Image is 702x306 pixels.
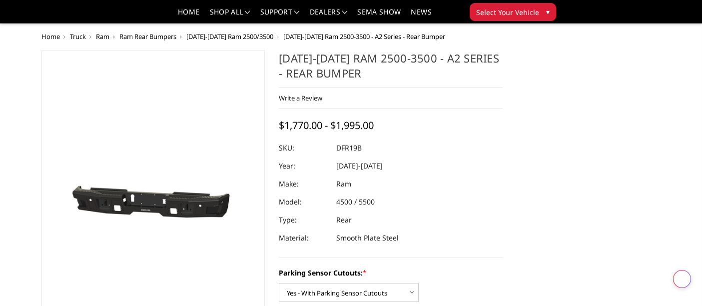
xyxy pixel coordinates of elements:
[96,32,109,41] a: Ram
[279,193,329,211] dt: Model:
[336,211,352,229] dd: Rear
[119,32,176,41] a: Ram Rear Bumpers
[283,32,445,41] span: [DATE]-[DATE] Ram 2500-3500 - A2 Series - Rear Bumper
[411,8,431,23] a: News
[41,32,60,41] a: Home
[279,175,329,193] dt: Make:
[186,32,273,41] a: [DATE]-[DATE] Ram 2500/3500
[336,175,351,193] dd: Ram
[476,7,539,17] span: Select Your Vehicle
[279,139,329,157] dt: SKU:
[279,157,329,175] dt: Year:
[279,118,374,132] span: $1,770.00 - $1,995.00
[279,211,329,229] dt: Type:
[310,8,348,23] a: Dealers
[279,267,503,278] label: Parking Sensor Cutouts:
[546,6,550,17] span: ▾
[357,8,401,23] a: SEMA Show
[470,3,556,21] button: Select Your Vehicle
[336,157,383,175] dd: [DATE]-[DATE]
[260,8,300,23] a: Support
[279,50,503,88] h1: [DATE]-[DATE] Ram 2500-3500 - A2 Series - Rear Bumper
[279,229,329,247] dt: Material:
[44,151,262,249] img: 2019-2025 Ram 2500-3500 - A2 Series - Rear Bumper
[336,193,375,211] dd: 4500 / 5500
[336,229,399,247] dd: Smooth Plate Steel
[336,139,362,157] dd: DFR19B
[178,8,199,23] a: Home
[210,8,250,23] a: shop all
[279,93,322,102] a: Write a Review
[70,32,86,41] a: Truck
